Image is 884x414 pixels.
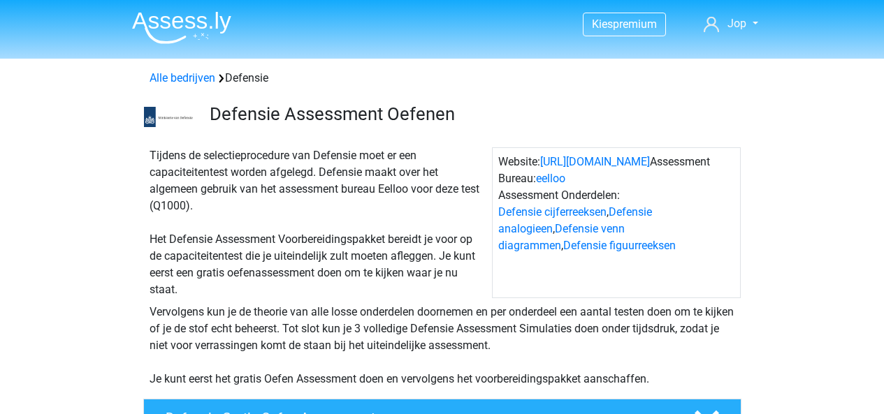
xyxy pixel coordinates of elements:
[698,15,763,32] a: Jop
[540,155,650,168] a: [URL][DOMAIN_NAME]
[132,11,231,44] img: Assessly
[210,103,730,125] h3: Defensie Assessment Oefenen
[613,17,657,31] span: premium
[144,147,492,298] div: Tijdens de selectieprocedure van Defensie moet er een capaciteitentest worden afgelegd. Defensie ...
[563,239,676,252] a: Defensie figuurreeksen
[584,15,665,34] a: Kiespremium
[498,205,607,219] a: Defensie cijferreeksen
[536,172,565,185] a: eelloo
[144,304,741,387] div: Vervolgens kun je de theorie van alle losse onderdelen doornemen en per onderdeel een aantal test...
[727,17,746,30] span: Jop
[498,222,625,252] a: Defensie venn diagrammen
[492,147,741,298] div: Website: Assessment Bureau: Assessment Onderdelen: , , ,
[592,17,613,31] span: Kies
[144,70,741,87] div: Defensie
[150,71,215,84] a: Alle bedrijven
[498,205,652,235] a: Defensie analogieen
